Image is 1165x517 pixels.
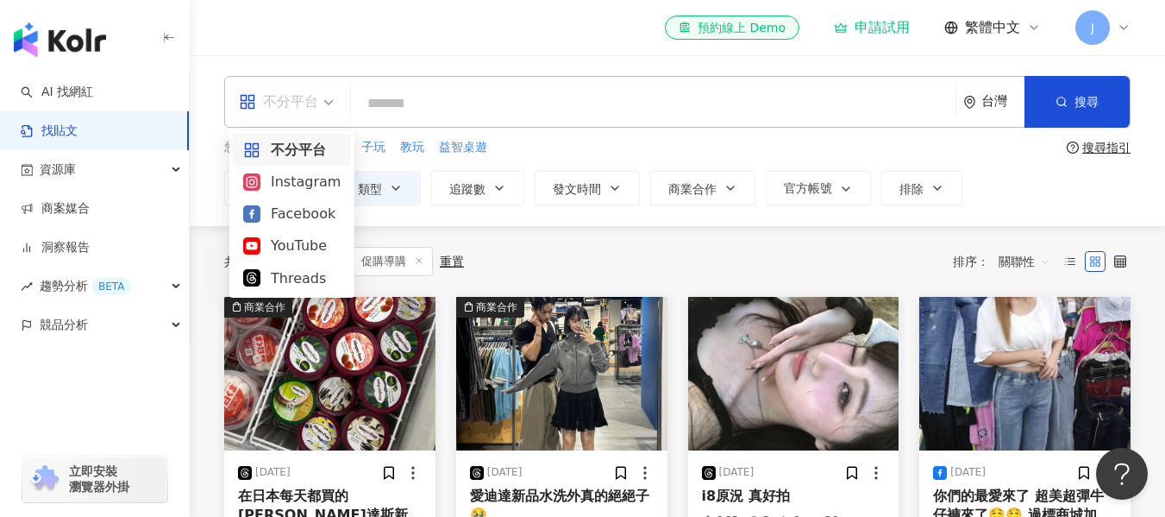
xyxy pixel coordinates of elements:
[1082,141,1131,154] div: 搜尋指引
[244,299,285,316] div: 商業合作
[899,182,924,196] span: 排除
[1024,76,1130,128] button: 搜尋
[358,182,382,196] span: 類型
[243,142,260,159] span: appstore
[999,248,1050,275] span: 關聯性
[456,297,667,451] div: post-image商業合作
[21,281,33,293] span: rise
[919,297,1131,451] img: post-image
[243,171,341,192] div: Instagram
[21,84,93,101] a: searchAI 找網紅
[784,181,832,195] span: 官方帳號
[440,255,464,268] div: 重置
[243,139,341,161] div: 不分平台
[456,297,667,451] img: post-image
[340,171,421,205] button: 類型
[224,297,435,451] img: post-image
[965,18,1020,37] span: 繁體中文
[766,171,871,205] button: 官方帳號
[950,465,986,480] div: [DATE]
[243,268,341,289] div: Threads
[360,138,386,157] button: 子玩
[22,456,167,502] a: chrome extension立即安裝 瀏覽器外掛
[243,203,341,224] div: Facebook
[881,171,962,205] button: 排除
[69,463,129,495] span: 立即安裝 瀏覽器外掛
[1096,448,1148,500] iframe: Help Scout Beacon - Open
[243,235,341,256] div: YouTube
[449,182,485,196] span: 追蹤數
[981,94,1024,109] div: 台灣
[963,96,976,109] span: environment
[400,139,424,156] span: 教玩
[953,248,1060,275] div: 排序：
[431,171,524,205] button: 追蹤數
[679,19,786,36] div: 預約線上 Demo
[668,182,717,196] span: 商業合作
[1074,95,1099,109] span: 搜尋
[21,123,78,140] a: 找貼文
[40,267,131,306] span: 趨勢分析
[439,139,487,156] span: 益智桌遊
[1091,18,1094,37] span: J
[352,247,433,276] span: 促購導購
[399,138,425,157] button: 教玩
[1067,142,1079,154] span: question-circle
[553,182,601,196] span: 發文時間
[224,171,329,205] button: 內容形式
[361,139,385,156] span: 子玩
[21,239,90,256] a: 洞察報告
[28,465,61,493] img: chrome extension
[834,19,910,36] a: 申請試用
[487,465,523,480] div: [DATE]
[224,139,309,156] span: 您可能感興趣：
[239,88,318,116] div: 不分平台
[438,138,488,157] button: 益智桌遊
[91,278,131,295] div: BETA
[688,297,899,451] img: post-image
[14,22,106,57] img: logo
[21,200,90,218] a: 商案媒合
[535,171,640,205] button: 發文時間
[40,150,76,189] span: 資源庫
[650,171,755,205] button: 商業合作
[224,255,297,268] div: 共 筆
[476,299,517,316] div: 商業合作
[255,465,291,480] div: [DATE]
[719,465,755,480] div: [DATE]
[224,297,435,451] div: post-image商業合作
[702,487,886,506] div: i8原況 真好拍
[40,306,88,344] span: 競品分析
[665,16,799,40] a: 預約線上 Demo
[239,93,256,110] span: appstore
